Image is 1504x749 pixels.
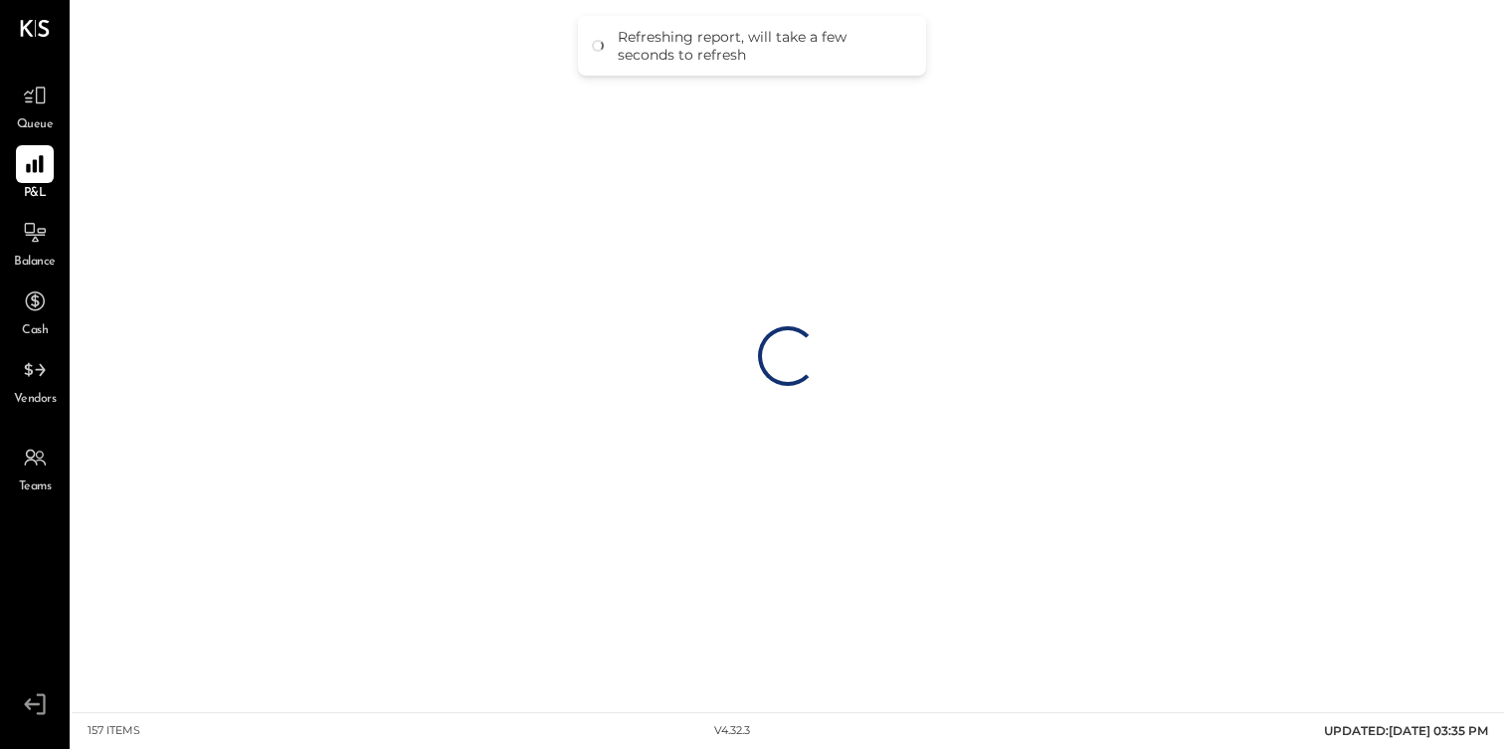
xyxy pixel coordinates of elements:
div: 157 items [88,723,140,739]
span: UPDATED: [DATE] 03:35 PM [1324,723,1488,738]
a: P&L [1,145,69,203]
span: Vendors [14,391,57,409]
div: v 4.32.3 [714,723,750,739]
a: Vendors [1,351,69,409]
a: Queue [1,77,69,134]
span: Queue [17,116,54,134]
span: Balance [14,254,56,272]
a: Cash [1,282,69,340]
a: Balance [1,214,69,272]
span: P&L [24,185,47,203]
a: Teams [1,439,69,496]
span: Cash [22,322,48,340]
span: Teams [19,478,52,496]
div: Refreshing report, will take a few seconds to refresh [618,28,906,64]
